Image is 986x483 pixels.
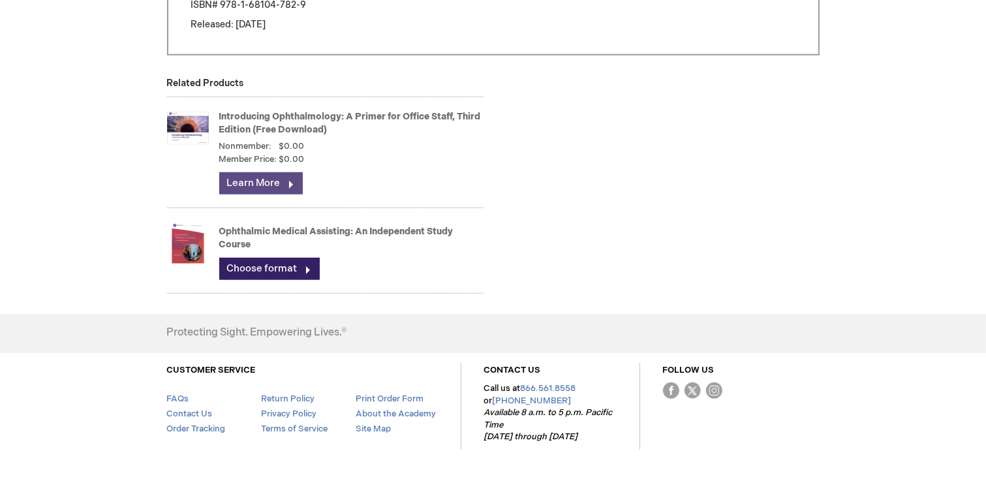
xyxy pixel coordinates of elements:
a: Order Tracking [167,424,226,434]
span: $0.00 [279,141,305,151]
em: Available 8 a.m. to 5 p.m. Pacific Time [DATE] through [DATE] [484,407,613,442]
a: Learn More [219,172,303,195]
a: Ophthalmic Medical Assisting: An Independent Study Course [219,226,454,250]
strong: Nonmember: [219,140,272,153]
p: Released: [DATE] [191,18,795,31]
a: CUSTOMER SERVICE [167,365,256,375]
a: 866.561.8558 [521,383,576,394]
img: Facebook [663,382,679,399]
img: Twitter [685,382,701,399]
span: $0.00 [279,153,305,166]
a: Introducing Ophthalmology: A Primer for Office Staff, Third Edition (Free Download) [219,111,481,135]
a: FOLLOW US [663,365,715,375]
p: Call us at or [484,382,617,443]
img: instagram [706,382,722,399]
h4: Protecting Sight. Empowering Lives.® [167,327,347,339]
a: Site Map [356,424,391,434]
a: Return Policy [261,394,315,404]
a: Terms of Service [261,424,328,434]
a: Privacy Policy [261,409,316,419]
strong: Related Products [167,78,244,89]
a: Choose format [219,258,320,280]
a: FAQs [167,394,189,404]
a: [PHONE_NUMBER] [493,396,572,406]
a: Contact Us [167,409,213,419]
strong: Member Price: [219,153,277,166]
img: Introducing Ophthalmology: A Primer for Office Staff, Third Edition (Free Download) [167,102,209,154]
a: About the Academy [356,409,436,419]
a: Print Order Form [356,394,424,404]
a: CONTACT US [484,365,541,375]
img: Ophthalmic Medical Assisting: An Independent Study Course [167,217,209,269]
